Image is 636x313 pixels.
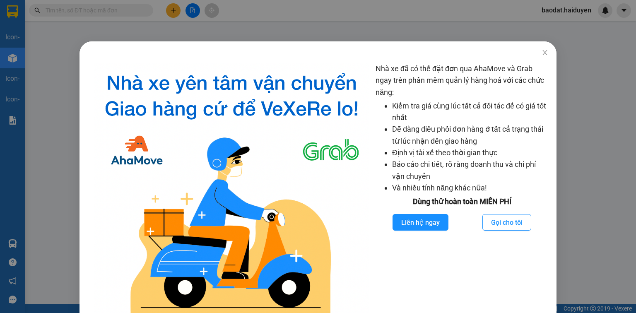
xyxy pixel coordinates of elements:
div: Dùng thử hoàn toàn MIỄN PHÍ [376,196,548,207]
li: Và nhiều tính năng khác nữa! [392,182,548,194]
button: Close [533,41,556,65]
span: close [542,49,548,56]
li: Báo cáo chi tiết, rõ ràng doanh thu và chi phí vận chuyển [392,159,548,182]
li: Kiểm tra giá cùng lúc tất cả đối tác để có giá tốt nhất [392,100,548,124]
li: Dễ dàng điều phối đơn hàng ở tất cả trạng thái từ lúc nhận đến giao hàng [392,123,548,147]
li: Định vị tài xế theo thời gian thực [392,147,548,159]
span: Liên hệ ngay [401,217,440,228]
button: Liên hệ ngay [393,214,448,231]
span: Gọi cho tôi [491,217,523,228]
button: Gọi cho tôi [482,214,531,231]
